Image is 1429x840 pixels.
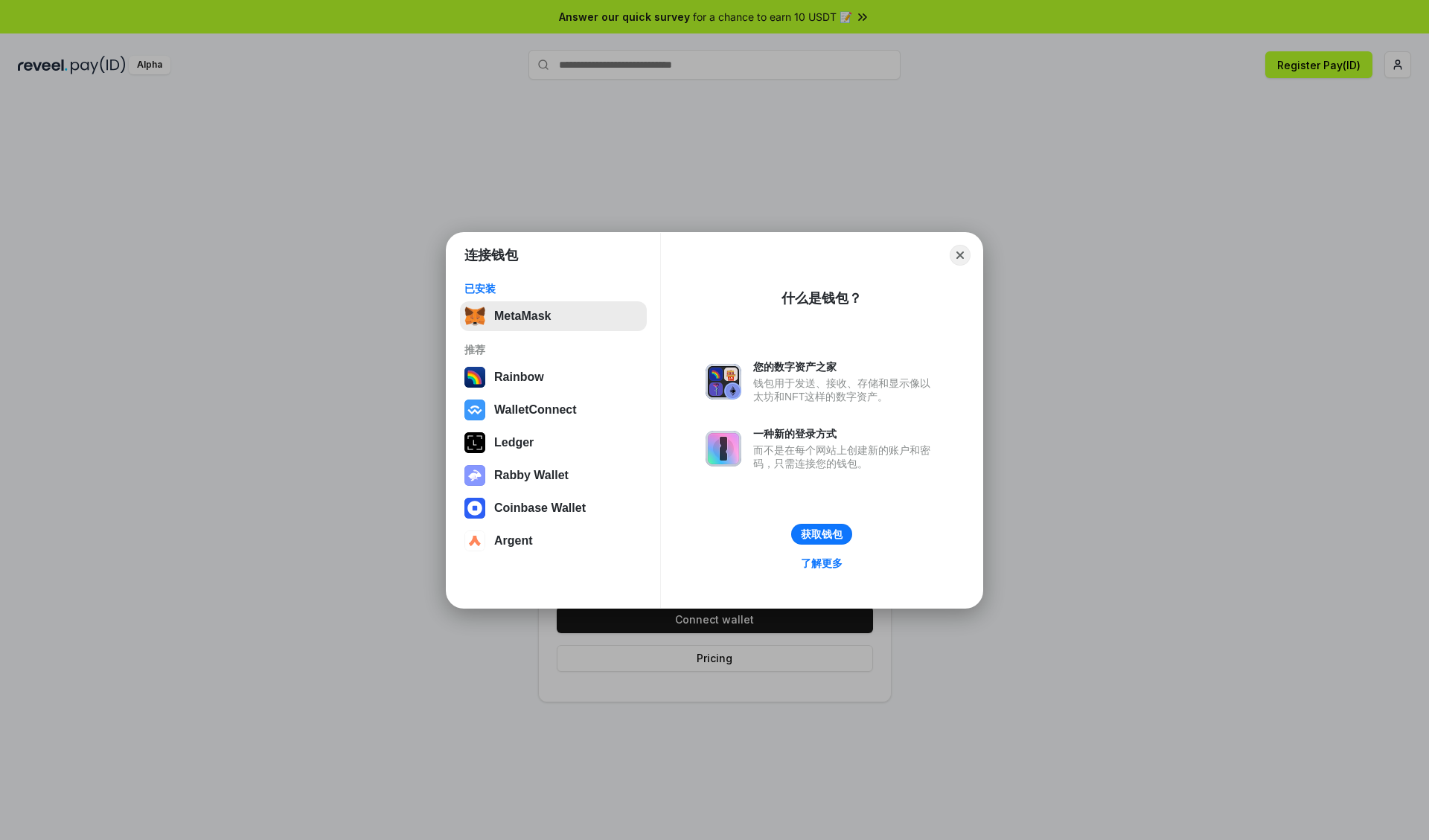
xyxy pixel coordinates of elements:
[781,289,862,307] div: 什么是钱包？
[801,557,843,570] div: 了解更多
[460,301,647,331] button: MetaMask
[950,245,971,266] button: Close
[460,526,647,556] button: Argent
[464,432,485,453] img: svg+xml,%3Csvg%20xmlns%3D%22http%3A%2F%2Fwww.w3.org%2F2000%2Fsvg%22%20width%3D%2228%22%20height%3...
[706,364,741,400] img: svg+xml,%3Csvg%20xmlns%3D%22http%3A%2F%2Fwww.w3.org%2F2000%2Fsvg%22%20fill%3D%22none%22%20viewBox...
[464,530,485,551] img: svg+xml,%3Csvg%20width%3D%2228%22%20height%3D%2228%22%20viewBox%3D%220%200%2028%2028%22%20fill%3D...
[801,528,843,541] div: 获取钱包
[460,395,647,425] button: WalletConnect
[706,431,741,467] img: svg+xml,%3Csvg%20xmlns%3D%22http%3A%2F%2Fwww.w3.org%2F2000%2Fsvg%22%20fill%3D%22none%22%20viewBox...
[753,360,938,373] div: 您的数字资产之家
[464,498,485,519] img: svg+xml,%3Csvg%20width%3D%2228%22%20height%3D%2228%22%20viewBox%3D%220%200%2028%2028%22%20fill%3D...
[464,282,642,295] div: 已安装
[464,343,642,356] div: 推荐
[791,524,852,545] button: 获取钱包
[753,376,938,403] div: 钱包用于发送、接收、存储和显示像以太坊和NFT这样的数字资产。
[494,501,586,515] div: Coinbase Wallet
[494,310,551,323] div: MetaMask
[494,469,569,482] div: Rabby Wallet
[460,461,647,490] button: Rabby Wallet
[460,362,647,392] button: Rainbow
[494,403,577,417] div: WalletConnect
[494,371,544,384] div: Rainbow
[464,465,485,486] img: svg+xml,%3Csvg%20xmlns%3D%22http%3A%2F%2Fwww.w3.org%2F2000%2Fsvg%22%20fill%3D%22none%22%20viewBox...
[792,554,851,573] a: 了解更多
[464,246,518,264] h1: 连接钱包
[753,427,938,440] div: 一种新的登录方式
[460,428,647,458] button: Ledger
[494,436,534,449] div: Ledger
[464,400,485,420] img: svg+xml,%3Csvg%20width%3D%2228%22%20height%3D%2228%22%20viewBox%3D%220%200%2028%2028%22%20fill%3D...
[464,306,485,327] img: svg+xml,%3Csvg%20fill%3D%22none%22%20height%3D%2233%22%20viewBox%3D%220%200%2035%2033%22%20width%...
[494,534,533,548] div: Argent
[464,367,485,388] img: svg+xml,%3Csvg%20width%3D%22120%22%20height%3D%22120%22%20viewBox%3D%220%200%20120%20120%22%20fil...
[460,493,647,523] button: Coinbase Wallet
[753,443,938,470] div: 而不是在每个网站上创建新的账户和密码，只需连接您的钱包。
